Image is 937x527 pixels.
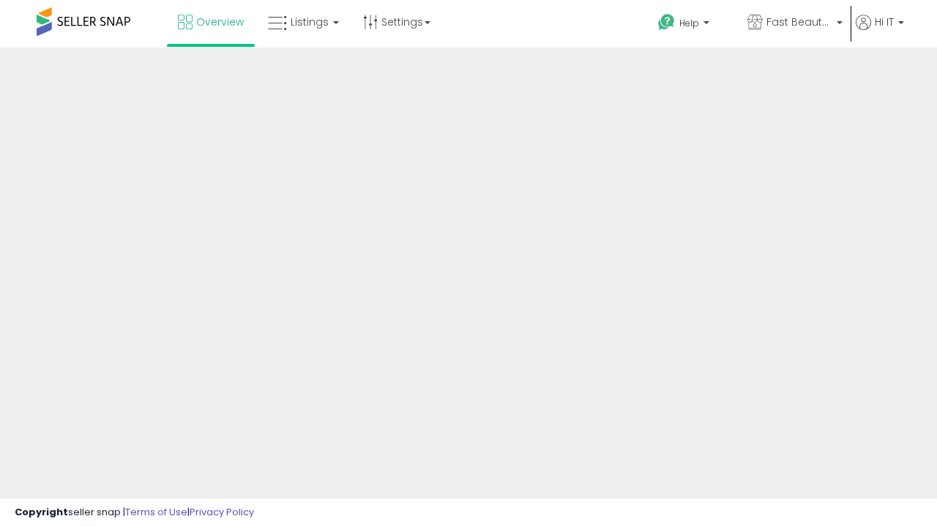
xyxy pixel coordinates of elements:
[856,15,904,48] a: Hi IT
[196,15,244,29] span: Overview
[875,15,894,29] span: Hi IT
[679,17,699,29] span: Help
[657,13,676,31] i: Get Help
[15,505,68,519] strong: Copyright
[646,2,734,48] a: Help
[291,15,329,29] span: Listings
[190,505,254,519] a: Privacy Policy
[15,506,254,520] div: seller snap | |
[125,505,187,519] a: Terms of Use
[766,15,832,29] span: Fast Beauty ([GEOGRAPHIC_DATA])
